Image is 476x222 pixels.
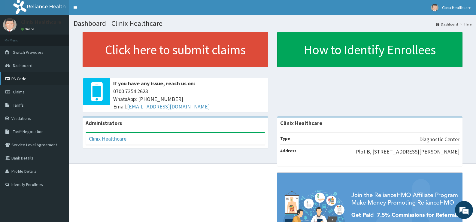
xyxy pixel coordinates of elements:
a: How to Identify Enrollees [277,32,463,67]
span: Tariff Negotiation [13,129,44,134]
a: Online [21,27,35,31]
span: 0700 7354 2623 WhatsApp: [PHONE_NUMBER] Email: [113,87,265,111]
span: Tariffs [13,102,24,108]
img: User Image [3,18,17,32]
p: Clinix Healthcare [21,20,61,25]
span: Dashboard [13,63,32,68]
p: Diagnostic Center [419,135,459,143]
p: Plot B, [STREET_ADDRESS][PERSON_NAME] [356,148,459,156]
span: Clinix Healthcare [442,5,471,10]
strong: Clinix Healthcare [280,120,322,126]
b: If you have any issue, reach us on: [113,80,195,87]
b: Type [280,136,290,141]
li: Here [459,22,471,27]
a: Dashboard [436,22,458,27]
span: Switch Providers [13,50,44,55]
span: Claims [13,89,25,95]
b: Address [280,148,296,154]
a: Click here to submit claims [83,32,268,67]
a: [EMAIL_ADDRESS][DOMAIN_NAME] [127,103,210,110]
b: Administrators [86,120,122,126]
img: User Image [431,4,438,11]
h1: Dashboard - Clinix Healthcare [74,20,471,27]
a: Clinix Healthcare [89,135,126,142]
